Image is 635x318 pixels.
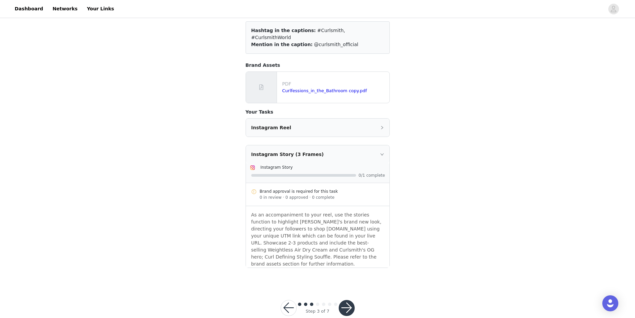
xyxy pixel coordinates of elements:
[380,126,384,130] i: icon: right
[282,81,387,88] p: PDF
[83,1,118,16] a: Your Links
[246,119,389,137] div: icon: rightInstagram Reel
[260,194,384,200] div: 0 in review · 0 approved · 0 complete
[602,295,618,311] div: Open Intercom Messenger
[380,152,384,156] i: icon: right
[314,42,358,47] span: @curlsmith_official
[260,188,384,194] div: Brand approval is required for this task
[246,109,390,116] h4: Your Tasks
[250,165,255,170] img: Instagram Icon
[48,1,81,16] a: Networks
[610,4,617,14] div: avatar
[282,88,367,93] a: Curlfessions_in_the_Bathroom copy.pdf
[359,173,385,177] span: 0/1 complete
[251,42,313,47] span: Mention in the caption:
[261,165,293,170] span: Instagram Story
[246,145,389,163] div: icon: rightInstagram Story (3 Frames)
[246,62,390,69] h4: Brand Assets
[251,28,345,40] span: #Curlsmith, #CurlsmithWorld
[306,308,329,315] div: Step 3 of 7
[11,1,47,16] a: Dashboard
[251,211,384,268] p: As an accompaniment to your reel, use the stories function to highlight [PERSON_NAME]'s brand new...
[251,28,316,33] span: Hashtag in the captions:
